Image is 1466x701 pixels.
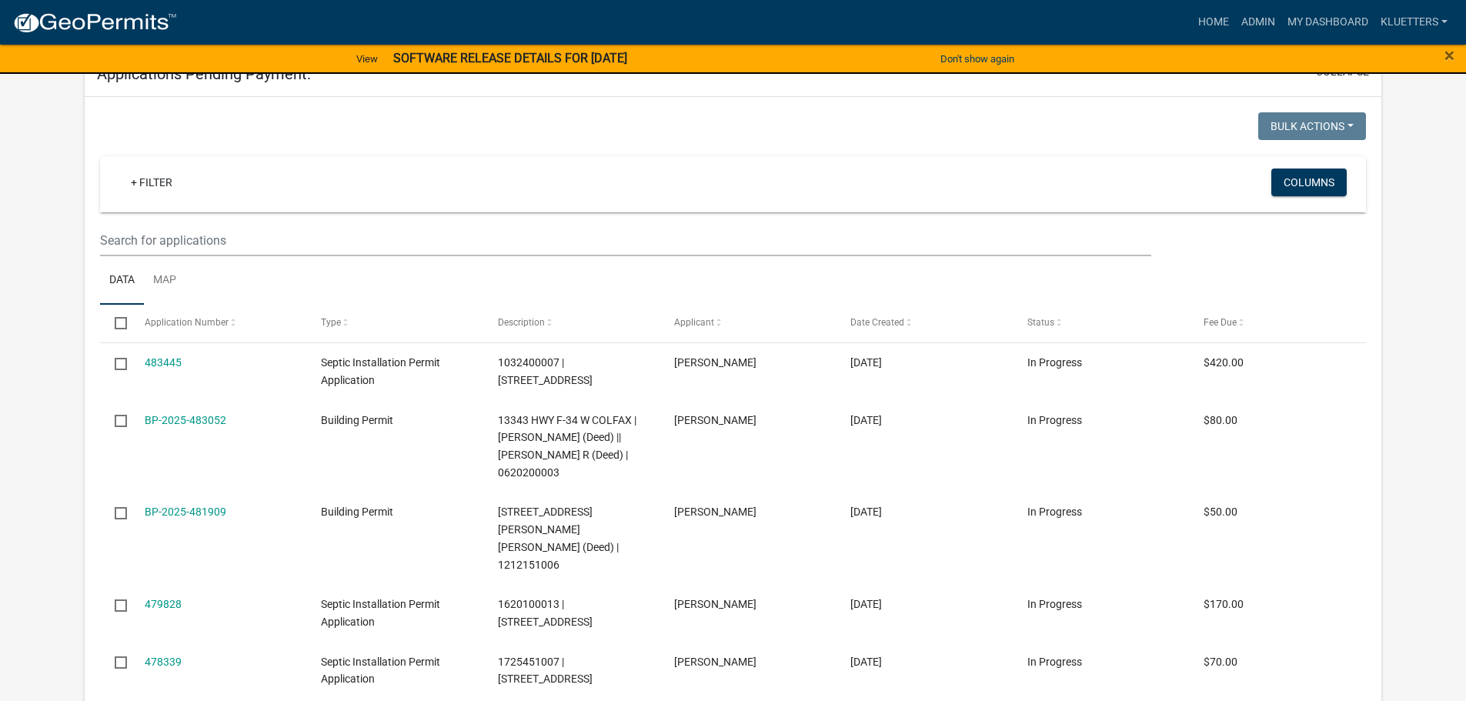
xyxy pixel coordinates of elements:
datatable-header-cell: Status [1013,305,1189,342]
span: Status [1027,317,1054,328]
span: Lyn Munson [674,656,756,668]
a: BP-2025-481909 [145,506,226,518]
span: $70.00 [1204,656,1237,668]
span: In Progress [1027,506,1082,518]
span: Septic Installation Permit Application [321,656,440,686]
span: $170.00 [1204,598,1244,610]
span: × [1444,45,1454,66]
datatable-header-cell: Application Number [130,305,306,342]
span: $50.00 [1204,506,1237,518]
a: kluetters [1374,8,1454,37]
button: Bulk Actions [1258,112,1366,140]
span: Septic Installation Permit Application [321,356,440,386]
datatable-header-cell: Fee Due [1189,305,1365,342]
span: 09/17/2025 [850,598,882,610]
a: Admin [1235,8,1281,37]
a: BP-2025-483052 [145,414,226,426]
datatable-header-cell: Select [100,305,129,342]
a: + Filter [119,169,185,196]
span: Applicant [674,317,714,328]
span: Application Number [145,317,229,328]
span: Septic Installation Permit Application [321,598,440,628]
span: 1032400007 | 12320 S 12TH AVE E [498,356,593,386]
a: Home [1192,8,1235,37]
span: 5914 S 36TH AVE W NEWTON | HOLCOMB, BROCK (Deed) | 1212151006 [498,506,619,570]
a: Data [100,256,144,305]
span: Rick Rogers [674,356,756,369]
span: Jeremy McFarland [674,598,756,610]
span: Matt Crouch [674,414,756,426]
span: 09/22/2025 [850,506,882,518]
span: 09/24/2025 [850,356,882,369]
button: Columns [1271,169,1347,196]
span: 09/15/2025 [850,656,882,668]
span: Building Permit [321,414,393,426]
span: 09/23/2025 [850,414,882,426]
a: 479828 [145,598,182,610]
span: $80.00 [1204,414,1237,426]
span: 1620100013 | 10579 W 129TH ST S [498,598,593,628]
button: Close [1444,46,1454,65]
a: Map [144,256,185,305]
a: 483445 [145,356,182,369]
strong: SOFTWARE RELEASE DETAILS FOR [DATE] [393,51,627,65]
span: Fee Due [1204,317,1237,328]
span: 13343 HWY F-34 W COLFAX | GRUCA, MICHAEL P (Deed) || GRUCA, DEBORA R (Deed) | 0620200003 [498,414,636,479]
span: Rachel Long [674,506,756,518]
span: Type [321,317,341,328]
span: Building Permit [321,506,393,518]
a: My Dashboard [1281,8,1374,37]
datatable-header-cell: Applicant [660,305,836,342]
span: In Progress [1027,656,1082,668]
a: View [350,46,384,72]
span: $420.00 [1204,356,1244,369]
span: In Progress [1027,356,1082,369]
span: 1725451007 | 411 W LINCOLN ST [498,656,593,686]
span: Description [498,317,545,328]
datatable-header-cell: Date Created [836,305,1012,342]
span: In Progress [1027,598,1082,610]
span: Date Created [850,317,904,328]
button: Don't show again [934,46,1020,72]
a: 478339 [145,656,182,668]
span: In Progress [1027,414,1082,426]
datatable-header-cell: Description [483,305,659,342]
input: Search for applications [100,225,1150,256]
datatable-header-cell: Type [306,305,483,342]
